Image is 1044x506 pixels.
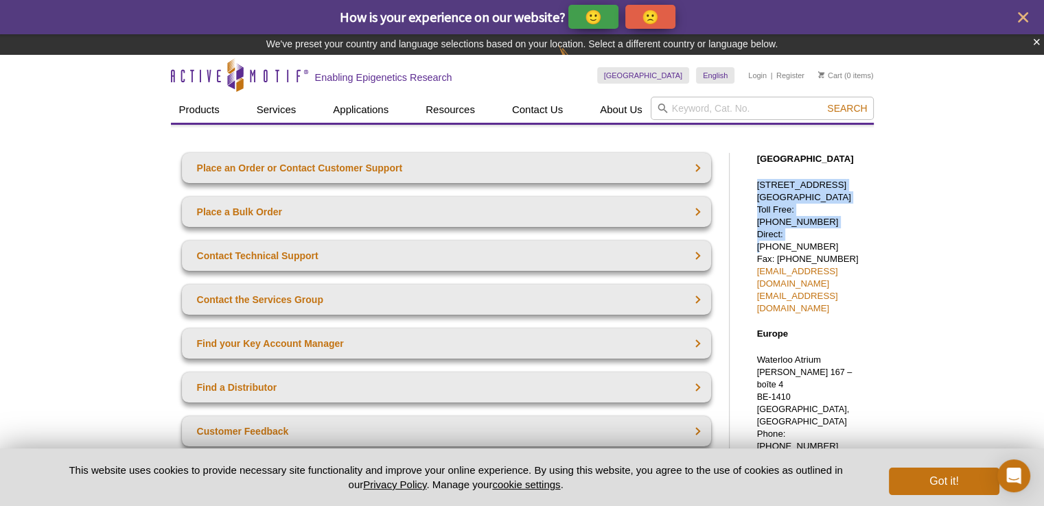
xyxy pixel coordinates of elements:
a: Contact the Services Group [182,285,711,315]
button: cookie settings [492,479,560,490]
button: × [1032,34,1041,50]
span: How is your experience on our website? [340,8,566,25]
a: Applications [325,97,397,123]
a: Customer Feedback [182,416,711,446]
a: Services [248,97,305,123]
span: Search [827,103,867,114]
li: | [771,67,773,84]
img: Your Cart [818,71,824,78]
a: Register [776,71,804,80]
a: [GEOGRAPHIC_DATA] [597,67,690,84]
a: Resources [417,97,483,123]
strong: Europe [757,328,788,339]
a: Contact Us [504,97,571,123]
a: Place a Bulk Order [182,197,711,227]
a: Find your Key Account Manager [182,328,711,359]
a: Products [171,97,228,123]
h2: Enabling Epigenetics Research [315,71,452,84]
p: [STREET_ADDRESS] [GEOGRAPHIC_DATA] Toll Free: [PHONE_NUMBER] Direct: [PHONE_NUMBER] Fax: [PHONE_N... [757,179,867,315]
p: 🙁 [642,8,659,25]
input: Keyword, Cat. No. [651,97,874,120]
a: Cart [818,71,842,80]
a: Find a Distributor [182,372,711,402]
a: [EMAIL_ADDRESS][DOMAIN_NAME] [757,291,838,313]
a: Contact Technical Support [182,241,711,271]
a: About Us [592,97,651,123]
a: English [696,67,734,84]
a: Privacy Policy [363,479,426,490]
a: [EMAIL_ADDRESS][DOMAIN_NAME] [757,266,838,289]
a: Login [748,71,767,80]
p: This website uses cookies to provide necessary site functionality and improve your online experie... [45,463,867,492]
button: Got it! [889,468,999,495]
p: 🙂 [585,8,602,25]
button: Search [823,102,871,115]
strong: [GEOGRAPHIC_DATA] [757,154,854,164]
a: Place an Order or Contact Customer Support [182,153,711,183]
li: (0 items) [818,67,874,84]
button: close [1014,9,1032,26]
div: Open Intercom Messenger [997,459,1030,492]
span: [PERSON_NAME] 167 – boîte 4 BE-1410 [GEOGRAPHIC_DATA], [GEOGRAPHIC_DATA] [757,368,852,426]
img: Change Here [559,45,595,77]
